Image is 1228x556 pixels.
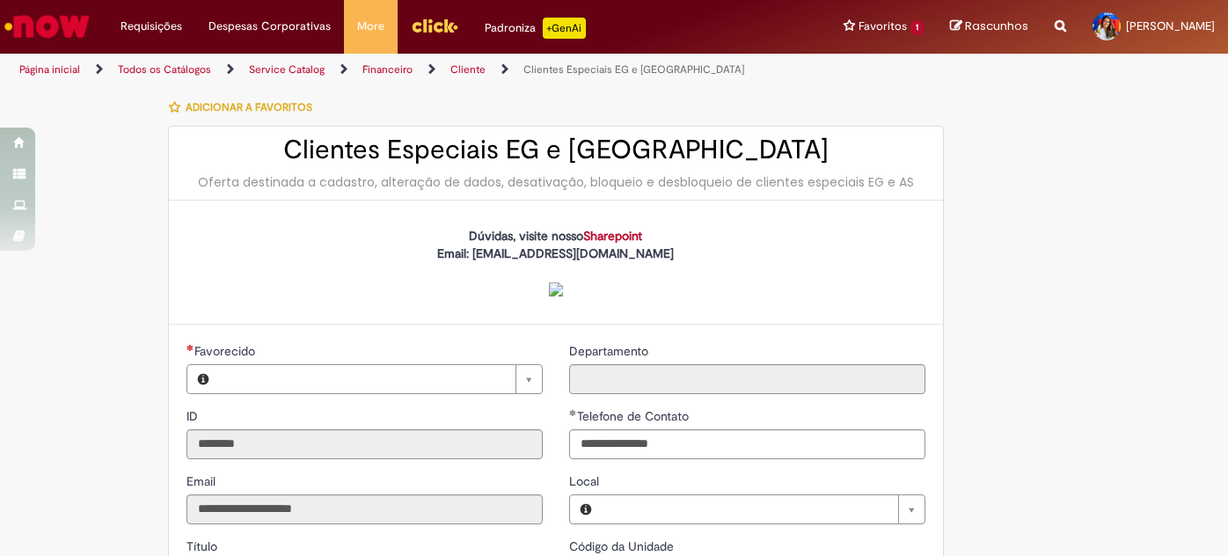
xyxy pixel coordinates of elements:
label: Somente leitura - Título [186,538,221,555]
input: ID [186,429,543,459]
a: Limpar campo Favorecido [219,365,542,393]
input: Departamento [569,364,925,394]
span: Local [569,473,603,489]
span: Requisições [121,18,182,35]
label: Somente leitura - Departamento [569,342,652,360]
strong: Email: [EMAIL_ADDRESS][DOMAIN_NAME] [437,245,674,296]
input: Telefone de Contato [569,429,925,459]
div: Oferta destinada a cadastro, alteração de dados, desativação, bloqueio e desbloqueio de clientes ... [186,173,925,191]
label: Somente leitura - Email [186,472,219,490]
a: Financeiro [362,62,413,77]
a: Cliente [450,62,486,77]
input: Email [186,494,543,524]
span: Necessários [186,344,194,351]
a: Todos os Catálogos [118,62,211,77]
span: Somente leitura - Email [186,473,219,489]
a: Clientes Especiais EG e [GEOGRAPHIC_DATA] [523,62,744,77]
span: Necessários - Favorecido [194,343,259,359]
button: Adicionar a Favoritos [168,89,322,126]
img: sys_attachment.do [549,282,563,296]
span: Somente leitura - Código da Unidade [569,538,677,554]
a: Sharepoint [583,228,642,244]
span: Somente leitura - ID [186,408,201,424]
a: Rascunhos [950,18,1028,35]
ul: Trilhas de página [13,54,806,86]
span: Rascunhos [965,18,1028,34]
span: Obrigatório Preenchido [569,409,577,416]
strong: Dúvidas, visite nosso [469,228,642,244]
span: More [357,18,384,35]
img: ServiceNow [2,9,92,44]
a: Service Catalog [249,62,325,77]
button: Favorecido, Visualizar este registro [187,365,219,393]
span: Somente leitura - Departamento [569,343,652,359]
img: click_logo_yellow_360x200.png [411,12,458,39]
div: Padroniza [485,18,586,39]
span: Despesas Corporativas [208,18,331,35]
label: Somente leitura - ID [186,407,201,425]
span: Adicionar a Favoritos [186,100,312,114]
h2: Clientes Especiais EG e [GEOGRAPHIC_DATA] [186,135,925,165]
span: Telefone de Contato [577,408,692,424]
label: Somente leitura - Código da Unidade [569,538,677,555]
span: 1 [910,20,924,35]
p: +GenAi [543,18,586,39]
a: Limpar campo Local [602,495,925,523]
a: Página inicial [19,62,80,77]
span: Favoritos [859,18,907,35]
button: Local, Visualizar este registro [570,495,602,523]
span: [PERSON_NAME] [1126,18,1215,33]
span: Somente leitura - Título [186,538,221,554]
